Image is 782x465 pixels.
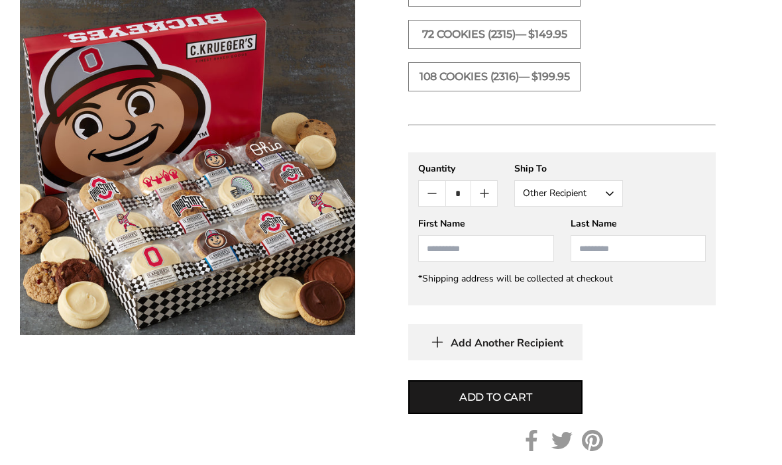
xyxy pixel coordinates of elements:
[551,431,573,452] a: Twitter
[418,163,498,176] div: Quantity
[419,181,445,207] button: Count minus
[408,153,716,306] gfm-form: New recipient
[582,431,603,452] a: Pinterest
[418,236,553,262] input: First Name
[521,431,542,452] a: Facebook
[408,63,581,92] label: 108 Cookies (2316)— $199.95
[408,21,581,50] label: 72 Cookies (2315)— $149.95
[418,273,706,285] div: *Shipping address will be collected at checkout
[571,218,706,231] div: Last Name
[408,325,583,361] button: Add Another Recipient
[418,218,553,231] div: First Name
[408,381,583,415] button: Add to cart
[451,337,563,350] span: Add Another Recipient
[471,181,497,207] button: Count plus
[445,181,471,207] input: Quantity
[459,390,532,406] span: Add to cart
[514,163,623,176] div: Ship To
[571,236,706,262] input: Last Name
[514,181,623,207] button: Other Recipient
